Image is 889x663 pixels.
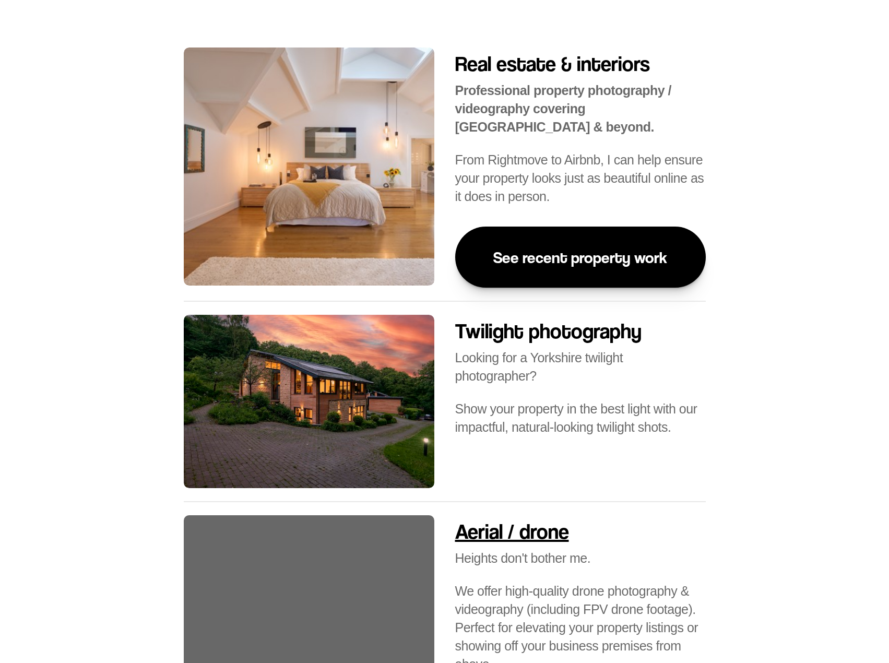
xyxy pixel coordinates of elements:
[455,152,707,204] span: From Rightmove to Airbnb, I can help ensure your property looks just as beautiful online as it do...
[455,350,626,383] span: Looking for a Yorkshire twilight photographer?
[455,518,569,543] a: Aerial / drone
[455,227,706,288] a: See recent property work
[455,48,650,79] h2: Real estate & interiors
[455,551,591,565] span: Heights don't bother me.
[493,247,667,267] p: See recent property work
[184,48,434,286] img: A photo of a large master bedroom
[455,315,642,346] h2: Twilight photography
[455,83,675,134] strong: Professional property photography / videography covering [GEOGRAPHIC_DATA] & beyond.
[184,315,434,488] img: A photo of a large master bedroom
[455,401,701,434] span: Show your property in the best light with our impactful, natural-looking twilight shots.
